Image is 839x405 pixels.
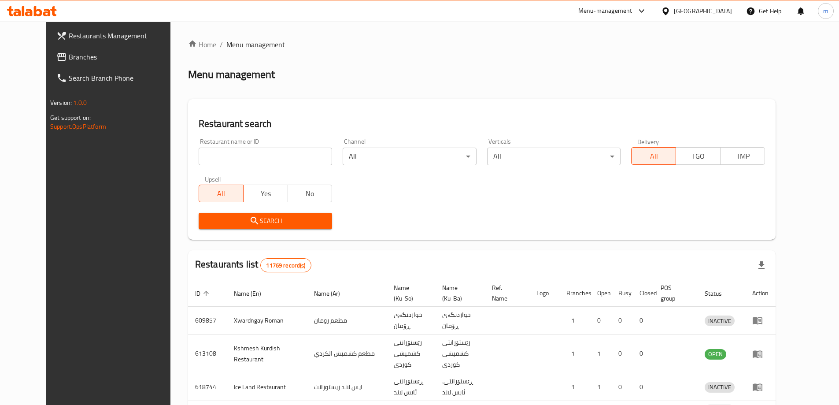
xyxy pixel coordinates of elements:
[261,261,310,270] span: 11769 record(s)
[559,280,590,307] th: Branches
[590,334,611,373] td: 1
[705,349,726,360] div: OPEN
[307,307,387,334] td: مطعم رومان
[559,334,590,373] td: 1
[705,288,733,299] span: Status
[632,334,654,373] td: 0
[559,373,590,401] td: 1
[195,288,212,299] span: ID
[705,382,735,392] span: INACTIVE
[752,315,769,326] div: Menu
[227,334,307,373] td: Kshmesh Kurdish Restaurant
[823,6,828,16] span: m
[705,349,726,359] span: OPEN
[226,39,285,50] span: Menu management
[50,97,72,108] span: Version:
[635,150,673,163] span: All
[611,373,632,401] td: 0
[435,307,485,334] td: خواردنگەی ڕۆمان
[705,316,735,326] span: INACTIVE
[49,25,186,46] a: Restaurants Management
[680,150,717,163] span: TGO
[387,334,435,373] td: رێستۆرانتی کشمیشى كوردى
[307,373,387,401] td: ايس لاند ريستورانت
[205,176,221,182] label: Upsell
[227,373,307,401] td: Ice Land Restaurant
[611,334,632,373] td: 0
[69,73,179,83] span: Search Branch Phone
[73,97,87,108] span: 1.0.0
[220,39,223,50] li: /
[676,147,721,165] button: TGO
[260,258,311,272] div: Total records count
[188,39,216,50] a: Home
[49,67,186,89] a: Search Branch Phone
[314,288,351,299] span: Name (Ar)
[492,282,519,304] span: Ref. Name
[307,334,387,373] td: مطعم كشميش الكردي
[387,307,435,334] td: خواردنگەی ڕۆمان
[611,307,632,334] td: 0
[188,67,275,82] h2: Menu management
[752,382,769,392] div: Menu
[199,148,333,165] input: Search for restaurant name or ID..
[288,185,333,202] button: No
[637,138,659,145] label: Delivery
[590,280,611,307] th: Open
[745,280,776,307] th: Action
[50,121,106,132] a: Support.OpsPlatform
[50,112,91,123] span: Get support on:
[611,280,632,307] th: Busy
[590,373,611,401] td: 1
[394,282,425,304] span: Name (Ku-So)
[559,307,590,334] td: 1
[387,373,435,401] td: ڕێستۆرانتی ئایس لاند
[705,382,735,393] div: INACTIVE
[195,258,311,272] h2: Restaurants list
[199,185,244,202] button: All
[435,373,485,401] td: .ڕێستۆرانتی ئایس لاند
[487,148,621,165] div: All
[69,52,179,62] span: Branches
[751,255,772,276] div: Export file
[442,282,474,304] span: Name (Ku-Ba)
[247,187,285,200] span: Yes
[69,30,179,41] span: Restaurants Management
[674,6,732,16] div: [GEOGRAPHIC_DATA]
[720,147,765,165] button: TMP
[206,216,325,227] span: Search
[631,147,676,165] button: All
[590,307,611,334] td: 0
[752,349,769,359] div: Menu
[529,280,559,307] th: Logo
[632,280,654,307] th: Closed
[578,6,632,16] div: Menu-management
[632,307,654,334] td: 0
[435,334,485,373] td: رێستۆرانتی کشمیشى كوردى
[188,39,776,50] nav: breadcrumb
[49,46,186,67] a: Branches
[199,213,333,229] button: Search
[188,373,227,401] td: 618744
[705,316,735,326] div: INACTIVE
[343,148,477,165] div: All
[227,307,307,334] td: Xwardngay Roman
[234,288,273,299] span: Name (En)
[188,307,227,334] td: 609857
[292,187,329,200] span: No
[188,334,227,373] td: 613108
[632,373,654,401] td: 0
[243,185,288,202] button: Yes
[203,187,240,200] span: All
[199,117,765,130] h2: Restaurant search
[661,282,687,304] span: POS group
[724,150,761,163] span: TMP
